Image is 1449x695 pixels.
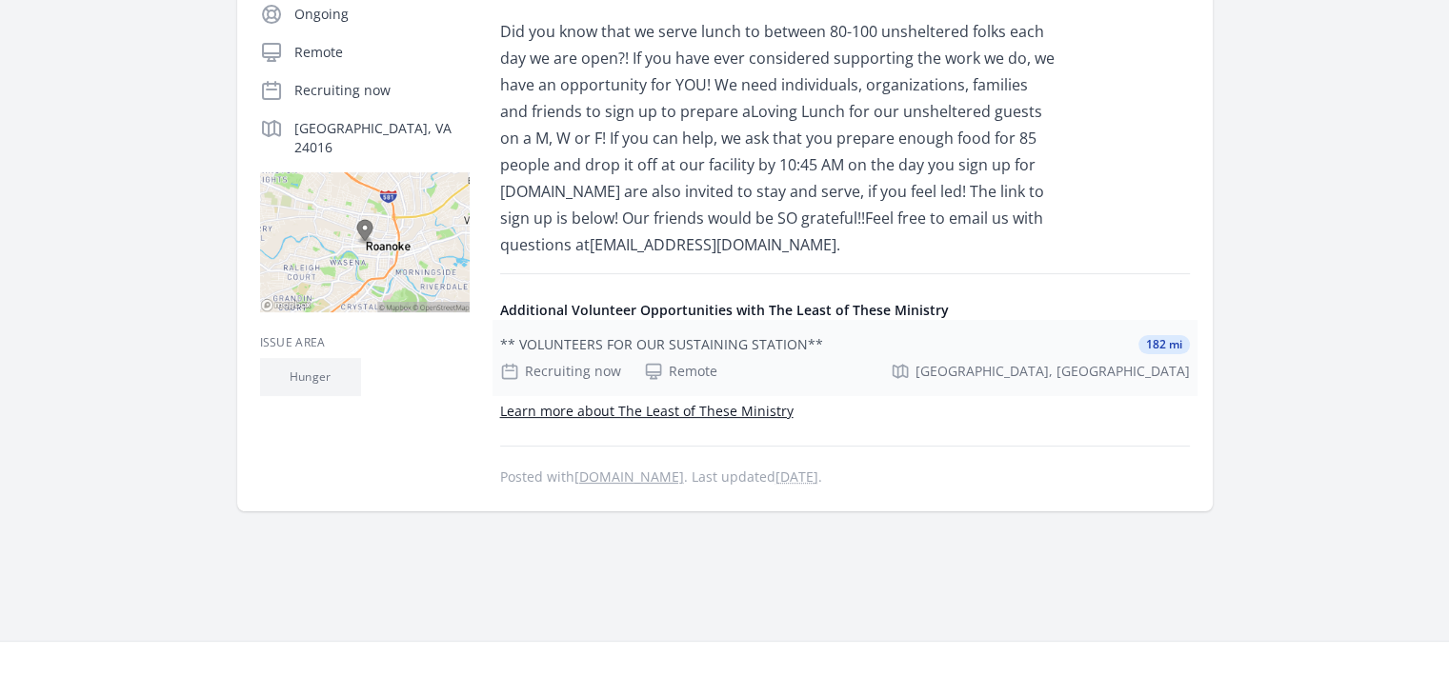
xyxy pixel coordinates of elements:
a: ** VOLUNTEERS FOR OUR SUSTAINING STATION** 182 mi Recruiting now Remote [GEOGRAPHIC_DATA], [GEOGR... [493,320,1197,396]
h3: Issue area [260,335,470,350]
div: Remote [644,362,717,381]
div: ** VOLUNTEERS FOR OUR SUSTAINING STATION** [500,335,823,354]
div: Recruiting now [500,362,621,381]
a: Learn more about The Least of These Ministry [500,402,794,420]
p: Recruiting now [294,81,470,100]
img: Map [260,172,470,312]
span: [GEOGRAPHIC_DATA], [GEOGRAPHIC_DATA] [916,362,1190,381]
div: Did you know that we serve lunch to between 80-100 unsheltered folks each day we are open?! If yo... [500,18,1057,258]
p: Ongoing [294,5,470,24]
p: Posted with . Last updated . [500,469,1190,485]
a: [DOMAIN_NAME] [574,467,684,486]
p: [GEOGRAPHIC_DATA], VA 24016 [294,119,470,157]
span: 182 mi [1138,335,1190,354]
p: Remote [294,43,470,62]
li: Hunger [260,358,361,396]
abbr: Fri, Sep 5, 2025 6:29 PM [775,467,818,486]
h4: Additional Volunteer Opportunities with The Least of These Ministry [500,301,1190,320]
